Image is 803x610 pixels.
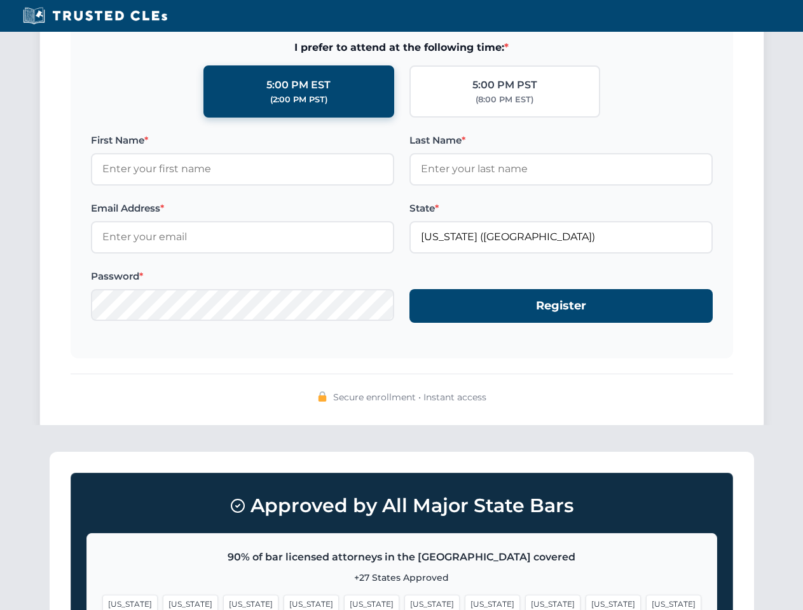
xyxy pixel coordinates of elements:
[409,289,713,323] button: Register
[476,93,533,106] div: (8:00 PM EST)
[91,133,394,148] label: First Name
[266,77,331,93] div: 5:00 PM EST
[91,269,394,284] label: Password
[91,221,394,253] input: Enter your email
[270,93,327,106] div: (2:00 PM PST)
[102,571,701,585] p: +27 States Approved
[333,390,486,404] span: Secure enrollment • Instant access
[409,133,713,148] label: Last Name
[409,221,713,253] input: Florida (FL)
[472,77,537,93] div: 5:00 PM PST
[409,153,713,185] input: Enter your last name
[86,489,717,523] h3: Approved by All Major State Bars
[409,201,713,216] label: State
[102,549,701,566] p: 90% of bar licensed attorneys in the [GEOGRAPHIC_DATA] covered
[19,6,171,25] img: Trusted CLEs
[317,391,327,402] img: 🔒
[91,39,713,56] span: I prefer to attend at the following time:
[91,201,394,216] label: Email Address
[91,153,394,185] input: Enter your first name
